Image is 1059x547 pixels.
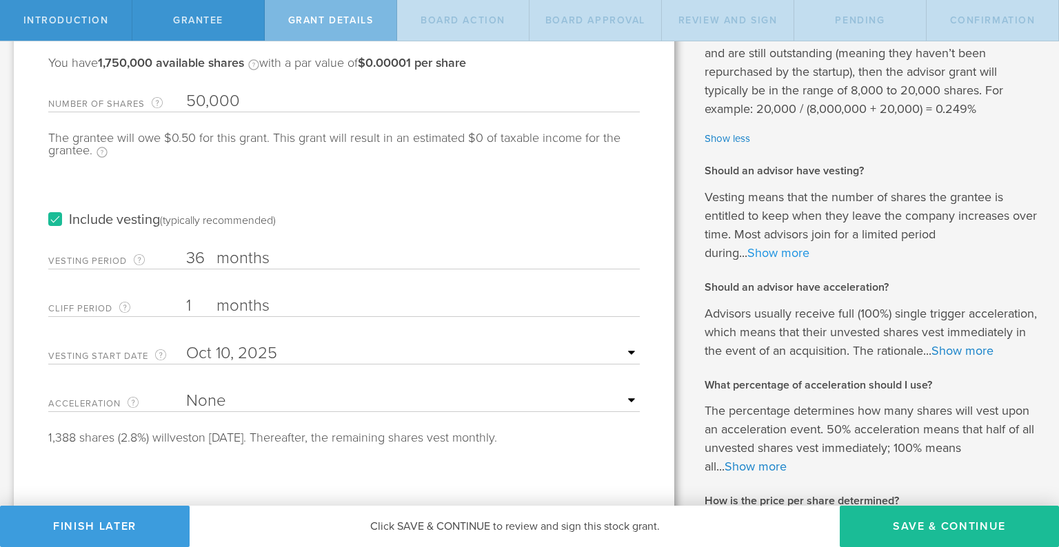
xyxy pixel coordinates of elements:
[23,14,109,26] span: Introduction
[705,131,1038,147] a: Show less
[48,132,640,172] div: The grantee will owe $0.50 for this grant. This grant will result in an estimated $0 of taxable i...
[725,459,787,474] a: Show more
[216,248,354,271] label: months
[190,506,840,547] div: Click SAVE & CONTINUE to review and sign this stock grant.
[950,14,1036,26] span: Confirmation
[678,14,778,26] span: Review and Sign
[990,440,1059,506] iframe: Chat Widget
[259,55,466,70] span: with a par value of
[545,14,645,26] span: Board Approval
[216,296,354,319] label: months
[705,378,1038,393] h2: What percentage of acceleration should I use?
[160,214,276,227] div: (typically recommended)
[705,280,1038,295] h2: Should an advisor have acceleration?
[48,300,186,316] label: Cliff Period
[48,96,186,112] label: Number of Shares
[186,296,640,316] input: Number of months
[186,343,640,364] input: Required
[48,213,276,227] label: Include vesting
[186,91,640,112] input: Required
[173,14,223,26] span: Grantee
[48,395,186,411] label: Acceleration
[48,348,186,364] label: Vesting Start Date
[835,14,885,26] span: Pending
[705,402,1038,476] p: The percentage determines how many shares will vest upon an acceleration event. 50% acceleration ...
[48,431,640,444] div: 1,388 shares (2.8%) will on [DATE]. Thereafter, the remaining shares vest monthly.
[747,245,809,260] a: Show more
[705,188,1038,262] p: Vesting means that the number of shares the grantee is entitled to keep when they leave the compa...
[186,248,640,269] input: Number of months
[840,506,1059,547] button: Save & Continue
[421,14,505,26] span: Board Action
[931,343,994,358] a: Show more
[358,55,466,70] b: $0.00001 per share
[170,430,192,445] span: vest
[98,55,244,70] b: 1,750,000 available shares
[48,253,186,269] label: Vesting Period
[288,14,374,26] span: Grant Details
[705,305,1038,360] p: Advisors usually receive full (100%) single trigger acceleration, which means that their unvested...
[48,56,466,84] div: You have
[705,493,1038,508] h2: How is the price per share determined?
[705,163,1038,178] h2: Should an advisor have vesting?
